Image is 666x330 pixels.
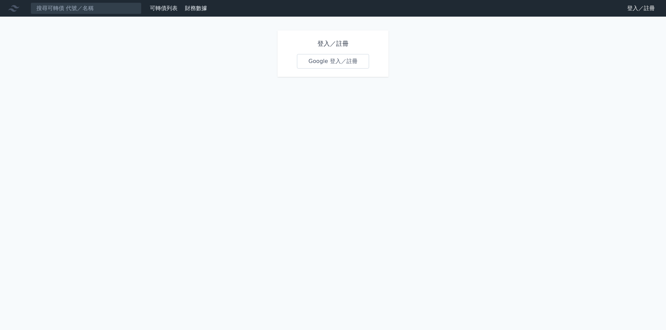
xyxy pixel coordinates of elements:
[185,5,207,11] a: 財務數據
[150,5,178,11] a: 可轉債列表
[622,3,660,14] a: 登入／註冊
[297,54,369,69] a: Google 登入／註冊
[31,2,142,14] input: 搜尋可轉債 代號／名稱
[297,39,369,48] h1: 登入／註冊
